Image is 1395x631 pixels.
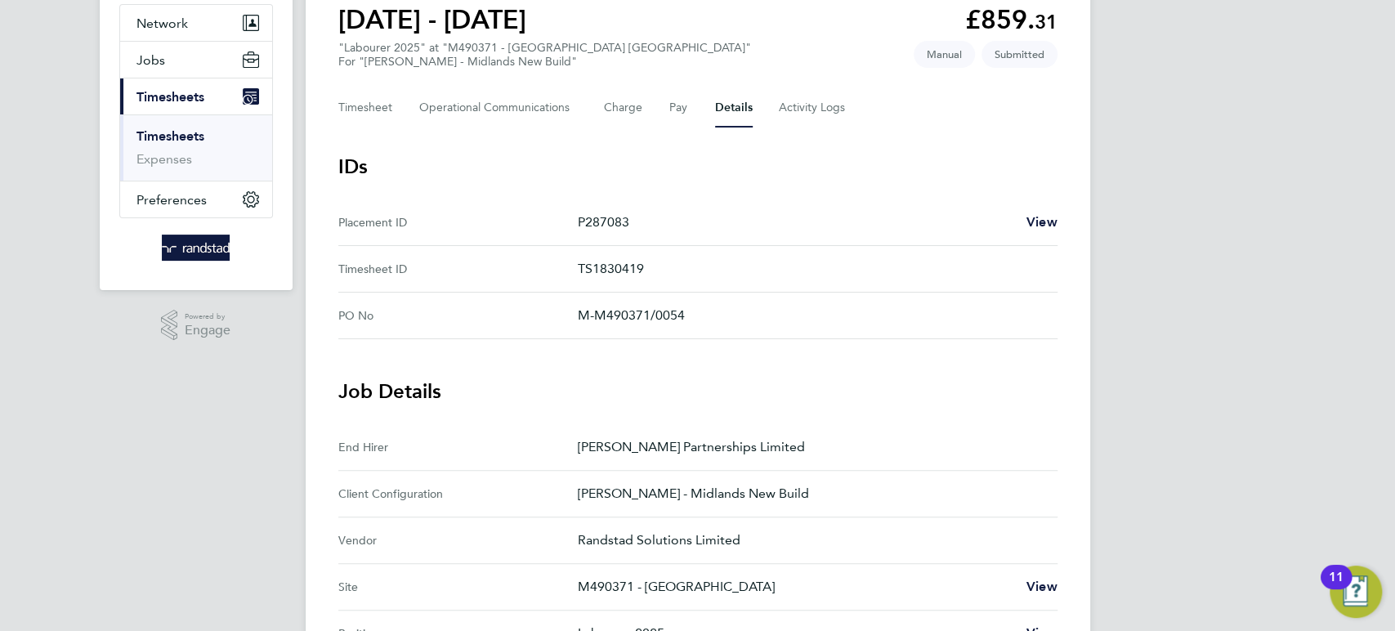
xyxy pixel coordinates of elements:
div: PO No [338,306,578,325]
p: [PERSON_NAME] - Midlands New Build [578,484,1044,503]
img: randstad-logo-retina.png [162,235,230,261]
a: View [1026,577,1057,597]
div: "Labourer 2025" at "M490371 - [GEOGRAPHIC_DATA] [GEOGRAPHIC_DATA]" [338,41,751,69]
button: Pay [669,88,689,128]
button: Charge [604,88,643,128]
div: Vendor [338,530,578,550]
span: Engage [185,324,230,338]
button: Activity Logs [779,88,847,128]
span: View [1026,579,1057,594]
p: [PERSON_NAME] Partnerships Limited [578,437,1044,457]
div: Site [338,577,578,597]
span: 31 [1035,10,1057,34]
div: Timesheets [120,114,272,181]
h1: [DATE] - [DATE] [338,3,526,36]
span: This timesheet was manually created. [914,41,975,68]
button: Details [715,88,753,128]
p: P287083 [578,213,1013,232]
p: M-M490371/0054 [578,306,1044,325]
div: Placement ID [338,213,578,232]
button: Network [120,5,272,41]
div: Client Configuration [338,484,578,503]
span: Powered by [185,310,230,324]
span: This timesheet is Submitted. [981,41,1057,68]
button: Timesheets [120,78,272,114]
button: Open Resource Center, 11 new notifications [1330,566,1382,618]
button: Preferences [120,181,272,217]
div: Timesheet ID [338,259,578,279]
button: Operational Communications [419,88,578,128]
p: M490371 - [GEOGRAPHIC_DATA] [578,577,1013,597]
div: For "[PERSON_NAME] - Midlands New Build" [338,55,751,69]
app-decimal: £859. [965,4,1057,35]
span: Timesheets [136,89,204,105]
div: End Hirer [338,437,578,457]
h3: Job Details [338,378,1057,405]
span: View [1026,214,1057,230]
p: TS1830419 [578,259,1044,279]
span: Network [136,16,188,31]
p: Randstad Solutions Limited [578,530,1044,550]
a: View [1026,213,1057,232]
span: Jobs [136,52,165,68]
a: Go to home page [119,235,273,261]
h3: IDs [338,154,1057,180]
div: 11 [1329,577,1344,598]
span: Preferences [136,192,207,208]
button: Jobs [120,42,272,78]
a: Timesheets [136,128,204,144]
a: Powered byEngage [161,310,230,341]
a: Expenses [136,151,192,167]
button: Timesheet [338,88,393,128]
